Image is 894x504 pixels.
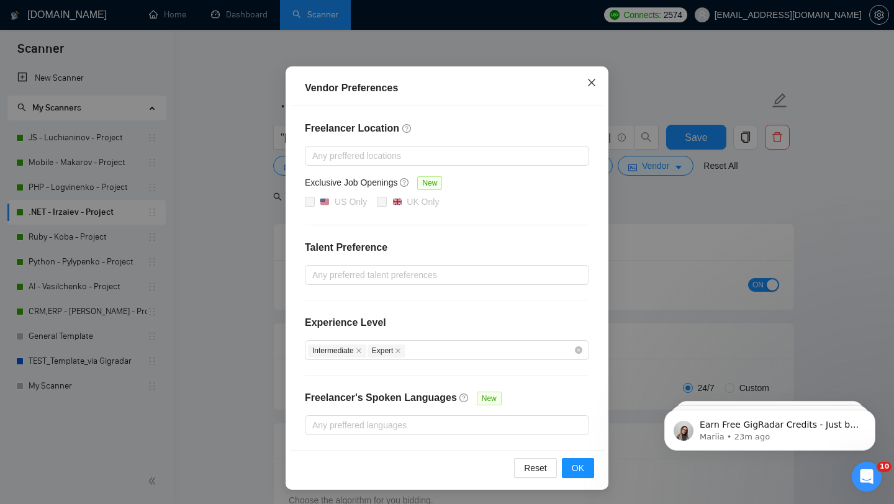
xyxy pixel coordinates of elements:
span: New [417,176,442,190]
span: question-circle [402,124,412,133]
iframe: Intercom live chat [852,462,882,492]
span: Intermediate [308,344,366,358]
img: 🇬🇧 [393,197,402,206]
span: OK [572,461,584,475]
h5: Exclusive Job Openings [305,176,397,189]
span: 10 [877,462,892,472]
span: question-circle [459,393,469,403]
span: Expert [368,344,406,358]
span: Reset [524,461,547,475]
h4: Freelancer's Spoken Languages [305,390,457,405]
h4: Freelancer Location [305,121,589,136]
iframe: Intercom notifications message [646,384,894,470]
span: close [356,348,362,354]
span: question-circle [400,178,410,187]
span: close [395,348,401,354]
button: Close [575,66,608,100]
h4: Talent Preference [305,240,589,255]
span: New [477,392,502,405]
img: 🇺🇸 [320,197,329,206]
button: Reset [514,458,557,478]
h4: Experience Level [305,315,386,330]
span: close [587,78,597,88]
div: UK Only [407,195,439,209]
div: Vendor Preferences [305,81,589,96]
button: OK [562,458,594,478]
span: close-circle [575,346,582,354]
div: US Only [335,195,367,209]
